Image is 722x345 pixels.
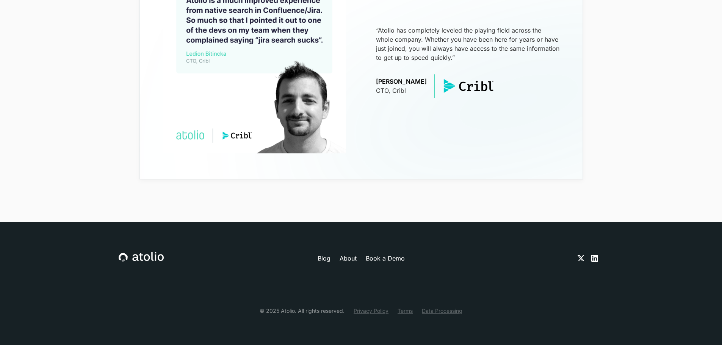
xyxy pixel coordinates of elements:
a: About [340,254,357,263]
a: Blog [318,254,330,263]
a: Data Processing [422,307,462,315]
a: Book a Demo [366,254,405,263]
a: Privacy Policy [354,307,388,315]
p: “Atolio has completely leveled the playing field across the whole company. Whether you have been ... [376,26,559,62]
p: CTO, Cribl [376,86,427,95]
iframe: Chat Widget [684,309,722,345]
div: © 2025 Atolio. All rights reserved. [260,307,345,315]
p: [PERSON_NAME] [376,77,427,86]
a: Terms [398,307,413,315]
